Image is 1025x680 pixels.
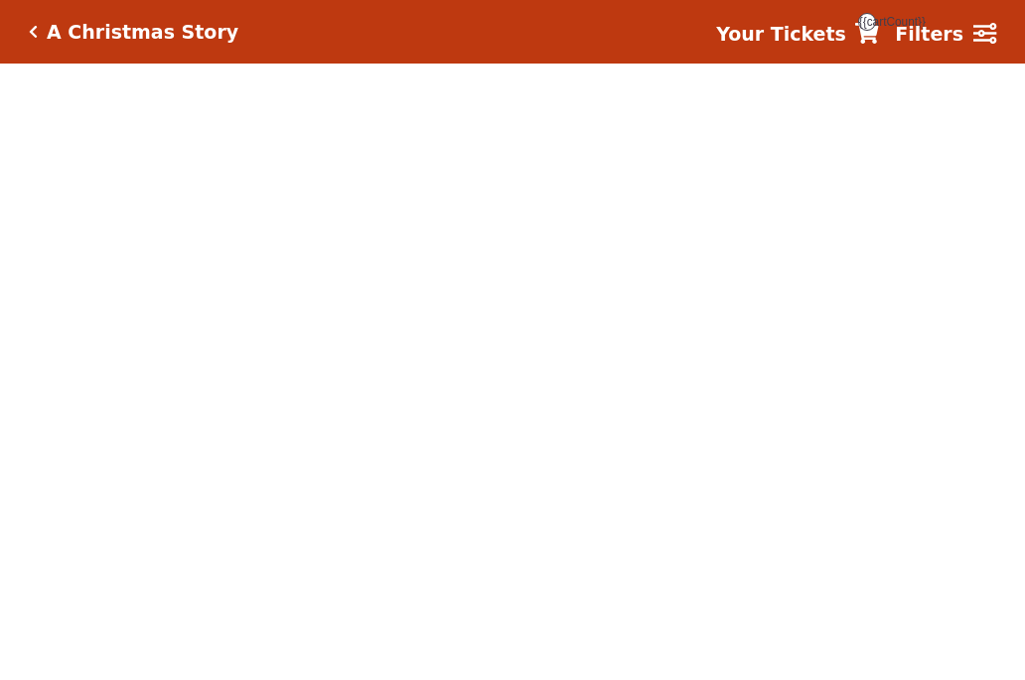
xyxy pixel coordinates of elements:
strong: Your Tickets [716,23,846,45]
span: {{cartCount}} [858,13,876,31]
a: Your Tickets {{cartCount}} [716,20,879,49]
strong: Filters [895,23,963,45]
h5: A Christmas Story [47,21,238,44]
a: Filters [895,20,996,49]
a: Click here to go back to filters [29,25,38,39]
